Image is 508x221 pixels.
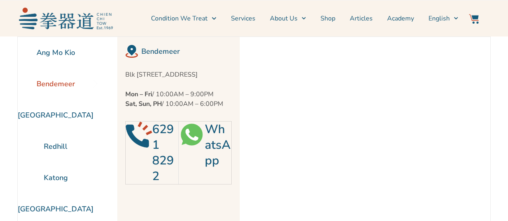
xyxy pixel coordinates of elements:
nav: Menu [117,8,458,28]
a: English [428,8,458,28]
a: Articles [350,8,373,28]
img: Website Icon-03 [469,14,479,24]
a: Academy [387,8,414,28]
a: Shop [320,8,335,28]
a: Services [231,8,255,28]
a: 6291 8292 [152,121,174,185]
a: About Us [270,8,306,28]
p: Blk [STREET_ADDRESS] [125,70,232,79]
a: WhatsApp [205,121,231,169]
strong: Sat, Sun, PH [125,99,162,108]
a: Condition We Treat [151,8,216,28]
span: English [428,14,450,23]
p: / 10:00AM – 9:00PM / 10:00AM – 6:00PM [125,89,232,109]
h2: Bendemeer [141,46,232,57]
strong: Mon – Fri [125,90,152,99]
